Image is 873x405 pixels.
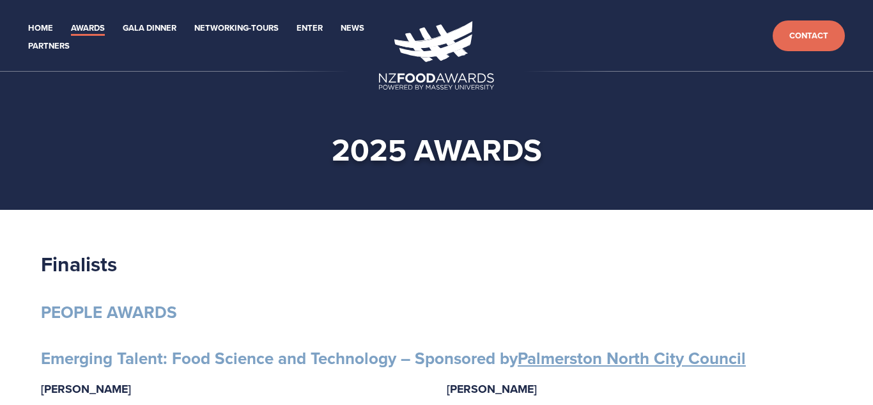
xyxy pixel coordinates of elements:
strong: [PERSON_NAME] [41,381,131,397]
a: Home [28,21,53,36]
a: Partners [28,39,70,54]
h1: 2025 awards [48,131,825,169]
a: Networking-Tours [194,21,279,36]
strong: Emerging Talent: Food Science and Technology – Sponsored by [41,346,746,370]
a: Contact [773,20,845,52]
a: News [341,21,364,36]
a: Palmerston North City Council [518,346,746,370]
a: Enter [297,21,323,36]
strong: Finalists [41,249,117,279]
strong: PEOPLE AWARDS [41,300,177,324]
strong: [PERSON_NAME] [447,381,537,397]
a: Gala Dinner [123,21,176,36]
a: Awards [71,21,105,36]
